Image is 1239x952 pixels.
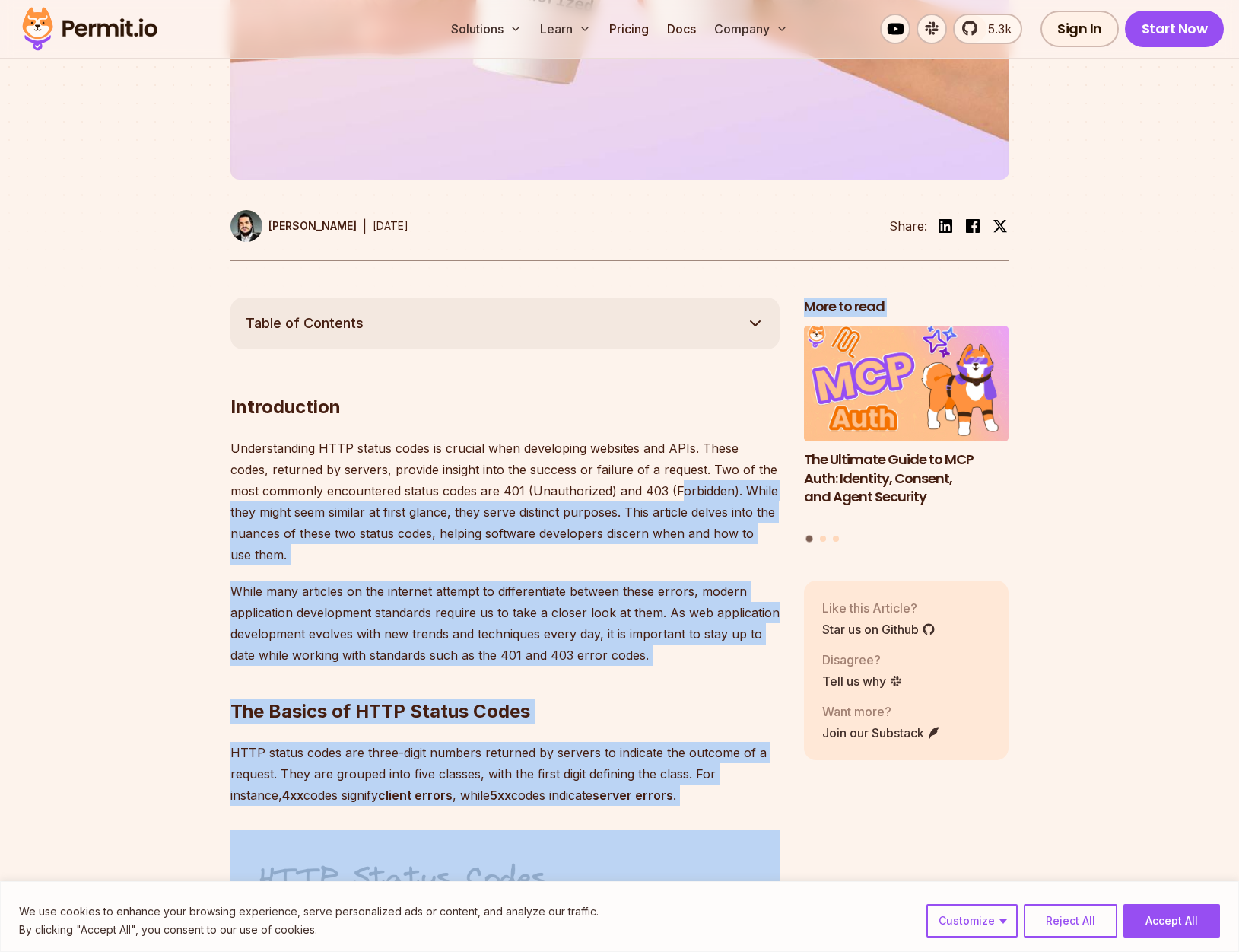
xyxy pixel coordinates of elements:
li: 1 of 3 [804,326,1009,526]
span: 5.3k [979,20,1012,38]
a: Join our Substack [822,724,941,742]
button: Go to slide 1 [806,535,813,542]
p: Understanding HTTP status codes is crucial when developing websites and APIs. These codes, return... [230,438,780,565]
a: Docs [661,14,702,44]
p: Disagree? [822,651,903,669]
strong: client errors [378,788,453,803]
img: linkedin [936,217,955,235]
a: The Ultimate Guide to MCP Auth: Identity, Consent, and Agent SecurityThe Ultimate Guide to MCP Au... [804,326,1009,526]
p: Like this Article? [822,599,936,617]
img: Gabriel L. Manor [230,210,262,242]
a: [PERSON_NAME] [230,210,357,242]
button: Table of Contents [230,298,780,349]
p: While many articles on the internet attempt to differentiate between these errors, modern applica... [230,581,780,666]
button: Reject All [1024,904,1117,938]
a: Tell us why [822,672,903,690]
h2: More to read [804,298,1009,317]
img: Permit logo [15,3,164,55]
p: By clicking "Accept All", you consent to our use of cookies. [19,921,599,939]
a: Pricing [603,14,655,44]
img: The Ultimate Guide to MCP Auth: Identity, Consent, and Agent Security [804,326,1009,441]
span: Table of Contents [246,313,364,334]
button: Company [708,14,794,44]
li: Share: [889,217,927,235]
button: Accept All [1123,904,1220,938]
p: [PERSON_NAME] [268,218,357,234]
button: Learn [534,14,597,44]
button: Go to slide 3 [833,536,839,542]
time: [DATE] [373,219,408,232]
div: Posts [804,326,1009,544]
div: | [363,217,367,235]
h3: The Ultimate Guide to MCP Auth: Identity, Consent, and Agent Security [804,451,1009,507]
button: Solutions [445,14,528,44]
a: 5.3k [953,14,1022,44]
strong: 5xx [490,788,511,803]
img: twitter [993,218,1008,234]
button: Customize [926,904,1018,938]
a: Star us on Github [822,620,936,638]
h2: The Basics of HTTP Status Codes [230,638,780,724]
a: Start Now [1125,11,1225,47]
button: Go to slide 2 [820,536,826,542]
a: Sign In [1040,11,1119,47]
p: We use cookies to enhance your browsing experience, serve personalized ads or content, and analyz... [19,903,599,921]
p: Want more? [822,702,941,721]
p: HTTP status codes are three-digit numbers returned by servers to indicate the outcome of a reques... [230,742,780,806]
img: facebook [964,217,982,235]
h2: Introduction [230,334,780,419]
strong: server errors [592,788,673,803]
strong: 4xx [282,788,303,803]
